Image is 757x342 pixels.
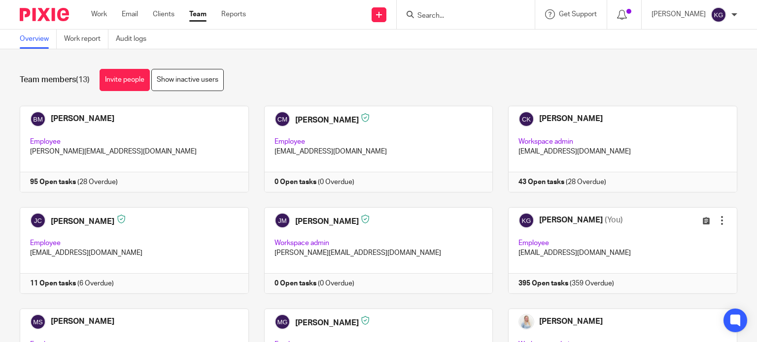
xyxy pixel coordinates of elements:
a: Clients [153,9,174,19]
span: (13) [76,76,90,84]
a: Overview [20,30,57,49]
span: Get Support [559,11,597,18]
a: Email [122,9,138,19]
a: Work [91,9,107,19]
img: svg%3E [711,7,726,23]
a: Work report [64,30,108,49]
img: Pixie [20,8,69,21]
h1: Team members [20,75,90,85]
a: Reports [221,9,246,19]
a: Show inactive users [151,69,224,91]
input: Search [416,12,505,21]
p: [PERSON_NAME] [652,9,706,19]
a: Audit logs [116,30,154,49]
a: Team [189,9,206,19]
a: Invite people [100,69,150,91]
